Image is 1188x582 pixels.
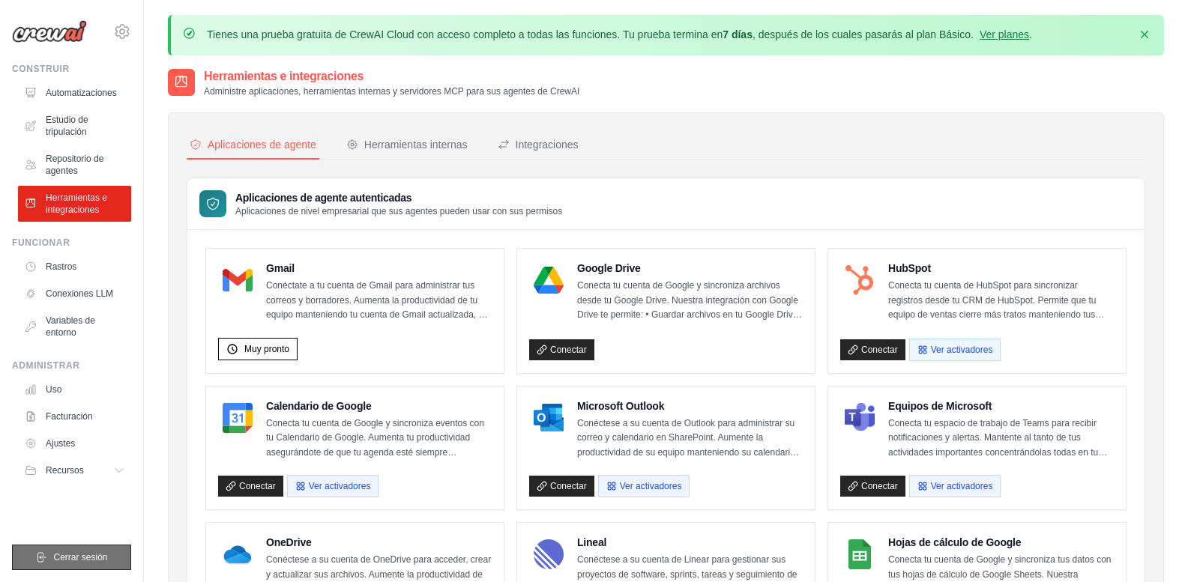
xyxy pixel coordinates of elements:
iframe: Chat Widget [1113,510,1188,582]
button: Recursos [18,458,131,482]
a: Repositorio de agentes [18,147,131,183]
font: Ver activadores [309,481,371,491]
font: Ver activadores [931,481,993,491]
a: Conexiones LLM [18,282,131,306]
font: Cerrar sesión [53,552,107,563]
img: Logo [12,20,87,43]
font: Conecta tu cuenta de Google y sincroniza archivos desde tu Google Drive. Nuestra integración con ... [577,280,802,335]
font: Conéctate a tu cuenta de Gmail para administrar tus correos y borradores. Aumenta la productivida... [266,280,490,407]
font: Google Drive [577,262,641,274]
font: Uso [46,384,61,395]
font: Herramientas e integraciones [204,70,364,82]
font: 7 días [723,28,753,40]
a: Automatizaciones [18,81,131,105]
font: Equipos de Microsoft [888,400,992,412]
button: Ver activadores [909,475,1001,497]
img: Logotipo de Gmail [223,265,253,295]
font: Conexiones LLM [46,288,113,299]
font: Gmail [266,262,295,274]
font: Conectar [239,481,276,491]
img: Logotipo de Google Drive [534,265,564,295]
font: . [1029,28,1032,40]
button: Herramientas internas [343,131,471,160]
font: Herramientas internas [364,139,468,151]
font: , después de los cuales pasarás al plan Básico. [753,28,974,40]
button: Ver activadores [287,475,379,497]
img: Logotipo lineal [534,539,564,569]
font: Administrar [12,360,80,371]
font: Facturación [46,411,93,422]
font: Integraciones [516,139,579,151]
button: Ver activadores [909,339,1001,361]
font: Hojas de cálculo de Google [888,536,1021,548]
font: Recursos [46,465,84,476]
font: Ver activadores [620,481,682,491]
font: Conectar [861,345,898,355]
font: Calendario de Google [266,400,372,412]
font: Microsoft Outlook [577,400,664,412]
font: Aplicaciones de nivel empresarial que sus agentes pueden usar con sus permisos [235,206,562,216]
button: Ver activadores [598,475,690,497]
a: Ver planes [980,28,1029,40]
a: Uso [18,378,131,401]
font: Repositorio de agentes [46,154,103,176]
font: Conectar [861,481,898,491]
a: Estudio de tripulación [18,108,131,144]
font: Rastros [46,261,76,272]
font: Lineal [577,536,606,548]
font: Aplicaciones de agente autenticadas [235,192,411,204]
font: Conéctese a su cuenta de Outlook para administrar su correo y calendario en SharePoint. Aumente l... [577,418,799,545]
font: Ver activadores [931,345,993,355]
font: Conecta tu espacio de trabajo de Teams para recibir notificaciones y alertas. Mantente al tanto d... [888,418,1107,531]
font: Ajustes [46,438,75,449]
div: Widget de chat [1113,510,1188,582]
img: Logotipo de Microsoft Outlook [534,403,564,433]
img: Logotipo de Microsoft Teams [845,403,875,433]
font: Construir [12,64,70,74]
font: OneDrive [266,536,312,548]
a: Ajustes [18,431,131,455]
a: Facturación [18,404,131,428]
font: Herramientas e integraciones [46,193,107,215]
font: Funcionar [12,237,70,248]
font: Estudio de tripulación [46,115,88,137]
img: Logotipo de Hojas de cálculo de Google [845,539,875,569]
button: Integraciones [495,131,582,160]
font: Conectar [550,345,587,355]
font: Conecta tu cuenta de Google y sincroniza eventos con tu Calendario de Google. Aumenta tu producti... [266,418,489,531]
a: Variables de entorno [18,309,131,345]
font: Conectar [550,481,587,491]
button: Aplicaciones de agente [187,131,319,160]
font: Tienes una prueba gratuita de CrewAI Cloud con acceso completo a todas las funciones. Tu prueba t... [207,28,723,40]
font: HubSpot [888,262,931,274]
img: Logotipo de OneDrive [223,539,253,569]
font: Muy pronto [244,344,289,354]
a: Herramientas e integraciones [18,186,131,222]
font: Aplicaciones de agente [208,139,316,151]
img: Logotipo de HubSpot [845,265,875,295]
font: Automatizaciones [46,88,117,98]
font: Administre aplicaciones, herramientas internas y servidores MCP para sus agentes de CrewAI [204,86,579,97]
font: Conecta tu cuenta de HubSpot para sincronizar registros desde tu CRM de HubSpot. Permite que tu e... [888,280,1111,422]
button: Cerrar sesión [12,545,131,570]
font: Variables de entorno [46,315,95,338]
a: Rastros [18,255,131,279]
img: Logotipo de Google Calendar [223,403,253,433]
